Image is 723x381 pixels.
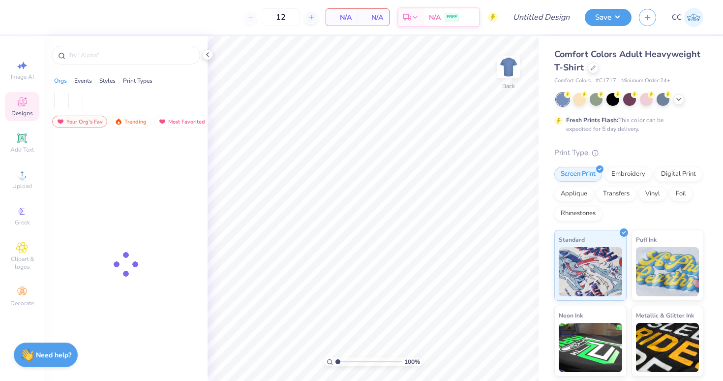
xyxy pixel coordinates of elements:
img: Cori Cochran [684,8,703,27]
div: Your Org's Fav [52,116,107,127]
img: Metallic & Glitter Ink [636,323,699,372]
img: Back [499,57,518,77]
span: FREE [447,14,457,21]
div: Events [74,76,92,85]
span: Puff Ink [636,234,657,245]
span: CC [672,12,682,23]
div: Screen Print [554,167,602,182]
div: This color can be expedited for 5 day delivery. [566,116,687,133]
div: Transfers [597,187,636,201]
img: Puff Ink [636,247,699,296]
span: Add Text [10,146,34,154]
span: # C1717 [596,77,616,85]
span: Neon Ink [559,310,583,320]
div: Foil [669,187,693,201]
img: Neon Ink [559,323,622,372]
div: Print Types [123,76,152,85]
strong: Fresh Prints Flash: [566,116,618,124]
input: – – [262,8,300,26]
span: Image AI [11,73,34,81]
div: Rhinestones [554,206,602,221]
span: N/A [363,12,383,23]
span: Decorate [10,299,34,307]
div: Print Type [554,147,703,159]
div: Embroidery [605,167,652,182]
span: Greek [15,219,30,226]
div: Styles [99,76,116,85]
span: N/A [429,12,441,23]
span: 100 % [404,357,420,366]
span: Clipart & logos [5,255,39,271]
div: Applique [554,187,594,201]
span: Standard [559,234,585,245]
span: Comfort Colors [554,77,591,85]
input: Try "Alpha" [68,50,194,60]
img: trending.gif [115,118,122,125]
span: Metallic & Glitter Ink [636,310,694,320]
img: most_fav.gif [158,118,166,125]
div: Digital Print [655,167,702,182]
span: Upload [12,182,32,190]
strong: Need help? [36,350,71,360]
img: most_fav.gif [57,118,64,125]
button: Save [585,9,632,26]
span: Comfort Colors Adult Heavyweight T-Shirt [554,48,700,73]
input: Untitled Design [505,7,577,27]
div: Most Favorited [154,116,210,127]
div: Back [502,82,515,91]
span: Designs [11,109,33,117]
span: Minimum Order: 24 + [621,77,670,85]
div: Trending [110,116,151,127]
div: Orgs [54,76,67,85]
a: CC [672,8,703,27]
span: N/A [332,12,352,23]
img: Standard [559,247,622,296]
div: Vinyl [639,187,666,201]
